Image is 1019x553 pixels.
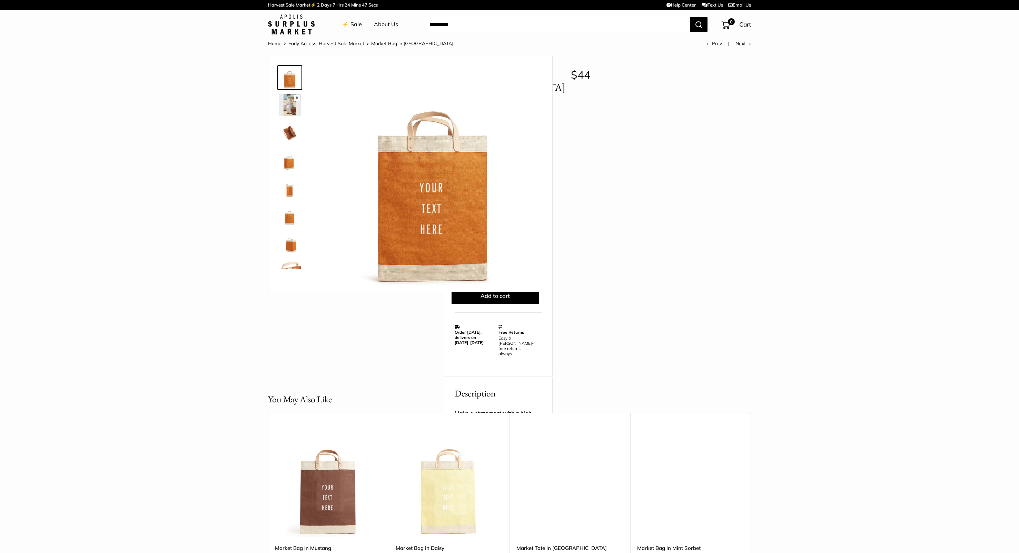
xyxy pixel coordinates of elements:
[268,40,281,47] a: Home
[268,39,453,48] nav: Breadcrumb
[342,19,362,30] a: ⚡️ Sale
[728,2,751,8] a: Email Us
[396,430,503,537] a: Market Bag in Daisydescription_The Original Market Bag in Daisy
[455,330,484,345] strong: Order [DATE], delivers on [DATE]–[DATE]
[279,67,301,89] img: Market Bag in Cognac
[666,2,696,8] a: Help Center
[279,94,301,116] img: Market Bag in Cognac
[721,19,751,30] a: 0 Cart
[424,17,690,32] input: Search...
[268,14,315,34] img: Apolis: Surplus Market
[702,2,723,8] a: Text Us
[690,17,708,32] button: Search
[277,203,302,228] a: description_Seal of authenticity printed on the backside of every bag.
[277,148,302,173] a: Market Bag in Cognac
[279,177,301,199] img: Market Bag in Cognac
[739,21,751,28] span: Cart
[279,122,301,144] img: Market Bag in Cognac
[498,335,539,356] p: Easy & [PERSON_NAME]-free returns, always
[279,232,301,254] img: Market Bag in Cognac
[452,288,539,304] button: Add to cart
[268,393,332,406] h2: You May Also Like
[275,430,382,537] img: Market Bag in Mustang
[455,387,542,400] h2: Description
[728,18,735,25] span: 0
[288,40,364,47] a: Early Access: Harvest Sale Market
[277,175,302,200] a: Market Bag in Cognac
[279,204,301,227] img: description_Seal of authenticity printed on the backside of every bag.
[336,2,344,8] span: Hrs
[637,544,744,552] a: Market Bag in Mint Sorbet
[707,40,722,47] a: Prev
[368,2,378,8] span: Secs
[321,2,332,8] span: Days
[637,430,744,537] a: Market Bag in Mint SorbetMarket Bag in Mint Sorbet
[396,544,503,552] a: Market Bag in Daisy
[498,330,524,335] strong: Free Returns
[362,2,367,8] span: 47
[516,430,623,537] a: Market Tote in CognacMarket Tote in Cognac
[735,40,751,47] a: Next
[455,408,542,522] p: Make a statement with a high-contrast Market Bag in [GEOGRAPHIC_DATA] jute. This large bag featur...
[333,2,335,8] span: 7
[317,2,320,8] span: 2
[374,19,398,30] a: About Us
[324,67,542,285] img: Market Bag in Cognac
[277,93,302,118] a: Market Bag in Cognac
[396,430,503,537] img: Market Bag in Daisy
[277,120,302,145] a: Market Bag in Cognac
[275,544,382,552] a: Market Bag in Mustang
[277,231,302,255] a: Market Bag in Cognac
[571,68,591,81] span: $44
[345,2,350,8] span: 24
[516,544,623,552] a: Market Tote in [GEOGRAPHIC_DATA]
[277,258,302,283] a: Market Bag in Cognac
[275,430,382,537] a: Market Bag in MustangMarket Bag in Mustang
[351,2,361,8] span: Mins
[371,40,453,47] span: Market Bag in [GEOGRAPHIC_DATA]
[277,65,302,90] a: Market Bag in Cognac
[279,260,301,282] img: Market Bag in Cognac
[279,149,301,171] img: Market Bag in Cognac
